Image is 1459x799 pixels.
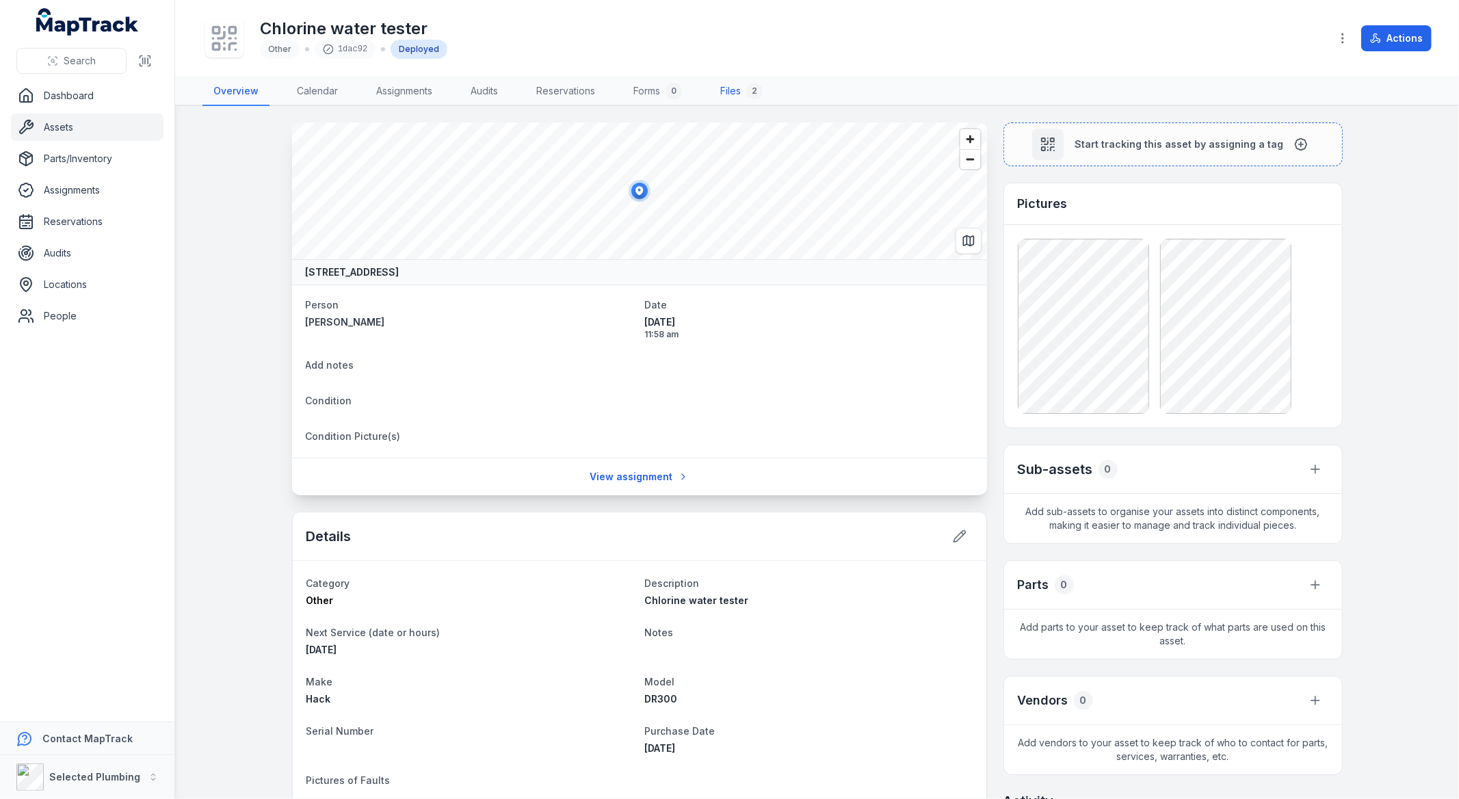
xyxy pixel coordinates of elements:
span: Description [645,577,700,589]
a: Overview [202,77,270,106]
span: [DATE] [645,315,973,329]
span: Make [306,676,333,687]
span: Other [306,594,334,606]
a: Dashboard [11,82,163,109]
time: 02/10/2025, 11:58:32 am [645,315,973,340]
span: Pictures of Faults [306,774,391,786]
span: Add vendors to your asset to keep track of who to contact for parts, services, warranties, etc. [1004,725,1342,774]
span: Date [645,299,668,311]
span: Person [306,299,339,311]
button: Start tracking this asset by assigning a tag [1003,122,1343,166]
span: Add parts to your asset to keep track of what parts are used on this asset. [1004,610,1342,659]
a: [PERSON_NAME] [306,315,634,329]
a: Assignments [11,176,163,204]
a: Reservations [525,77,606,106]
span: Notes [645,627,674,638]
a: Assignments [365,77,443,106]
a: People [11,302,163,330]
span: Condition [306,395,352,406]
a: Files2 [709,77,774,106]
h2: Sub-assets [1018,460,1093,479]
button: Zoom in [960,129,980,149]
div: 0 [666,83,682,99]
a: Assets [11,114,163,141]
span: Condition Picture(s) [306,430,401,442]
strong: Selected Plumbing [49,771,140,783]
h3: Pictures [1018,194,1068,213]
button: Actions [1361,25,1432,51]
a: Reservations [11,208,163,235]
div: 0 [1099,460,1118,479]
span: Other [268,44,291,54]
button: Zoom out [960,149,980,169]
span: Model [645,676,675,687]
h3: Vendors [1018,691,1068,710]
h2: Details [306,527,352,546]
span: Next Service (date or hours) [306,627,441,638]
div: Deployed [391,40,447,59]
div: 0 [1055,575,1074,594]
strong: Contact MapTrack [42,733,133,744]
a: View assignment [581,464,698,490]
canvas: Map [292,122,987,259]
span: Add sub-assets to organise your assets into distinct components, making it easier to manage and t... [1004,494,1342,543]
div: 1dac92 [315,40,376,59]
button: Switch to Map View [956,228,982,254]
a: Audits [11,239,163,267]
span: Add notes [306,359,354,371]
button: Search [16,48,127,74]
span: Category [306,577,350,589]
a: Calendar [286,77,349,106]
span: Search [64,54,96,68]
div: 2 [746,83,763,99]
span: Start tracking this asset by assigning a tag [1075,137,1283,151]
span: DR300 [645,693,678,705]
a: Parts/Inventory [11,145,163,172]
span: Purchase Date [645,725,715,737]
a: Locations [11,271,163,298]
span: 11:58 am [645,329,973,340]
strong: [STREET_ADDRESS] [306,265,399,279]
a: Forms0 [622,77,693,106]
time: 02/10/2025, 12:00:00 am [645,742,676,754]
h1: Chlorine water tester [260,18,447,40]
h3: Parts [1018,575,1049,594]
span: Chlorine water tester [645,594,749,606]
span: Hack [306,693,331,705]
div: 0 [1074,691,1093,710]
span: Serial Number [306,725,374,737]
span: [DATE] [645,742,676,754]
a: Audits [460,77,509,106]
span: [DATE] [306,644,337,655]
a: MapTrack [36,8,139,36]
